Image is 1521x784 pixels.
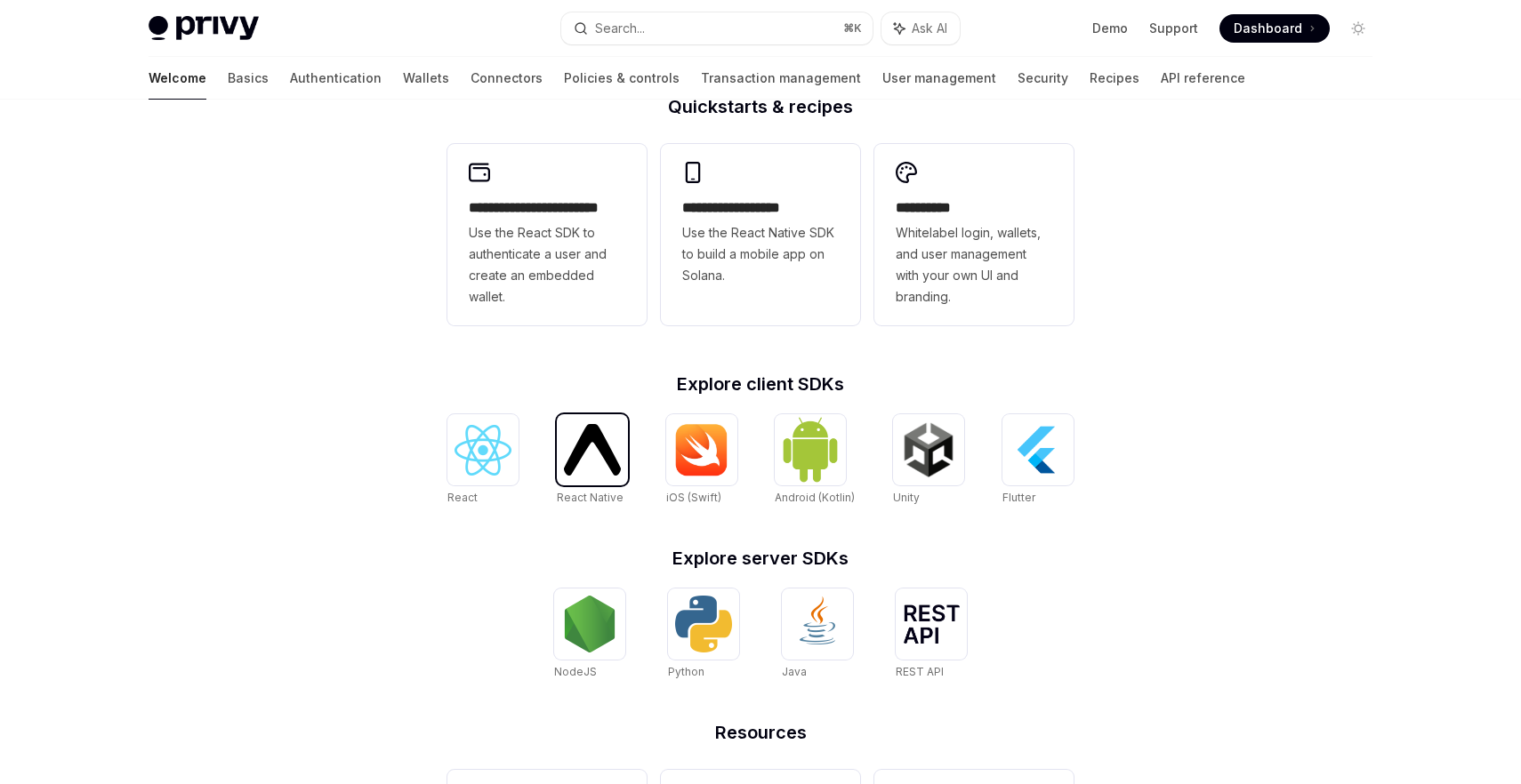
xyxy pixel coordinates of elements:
span: Use the React Native SDK to build a mobile app on Solana. [682,222,839,286]
a: NodeJSNodeJS [554,588,625,681]
a: User management [882,57,996,100]
a: Connectors [471,57,543,100]
button: Search...⌘K [561,12,873,44]
img: React Native [564,424,621,475]
img: React [455,425,511,476]
img: Flutter [1010,421,1066,478]
a: Recipes [1090,57,1139,100]
a: ReactReact [447,414,519,507]
a: Support [1149,20,1198,37]
img: iOS (Swift) [673,423,730,476]
a: Transaction management [701,57,861,100]
button: Toggle dark mode [1344,14,1372,43]
span: Unity [893,491,920,504]
a: Android (Kotlin)Android (Kotlin) [775,414,855,507]
span: React Native [557,491,624,504]
span: Use the React SDK to authenticate a user and create an embedded wallet. [469,222,625,308]
img: Unity [900,421,957,478]
a: Dashboard [1219,14,1330,43]
span: iOS (Swift) [666,491,721,504]
span: Python [668,665,704,678]
img: NodeJS [561,596,618,652]
a: Demo [1092,20,1128,37]
span: React [447,491,478,504]
span: ⌘ K [843,21,862,36]
span: REST API [896,665,944,678]
a: Authentication [290,57,382,100]
a: API reference [1161,57,1245,100]
img: REST API [903,604,960,644]
span: Android (Kotlin) [775,491,855,504]
a: Welcome [149,57,206,100]
a: React NativeReact Native [557,414,628,507]
a: Policies & controls [564,57,680,100]
span: NodeJS [554,665,597,678]
span: Whitelabel login, wallets, and user management with your own UI and branding. [896,222,1052,308]
img: Java [789,596,846,652]
h2: Explore server SDKs [447,549,1074,567]
span: Dashboard [1234,20,1302,37]
img: light logo [149,16,259,41]
img: Android (Kotlin) [782,416,839,483]
a: FlutterFlutter [1002,414,1074,507]
a: UnityUnity [893,414,964,507]
a: Security [1018,57,1068,100]
h2: Resources [447,724,1074,741]
a: **** *****Whitelabel login, wallets, and user management with your own UI and branding. [874,144,1074,325]
h2: Quickstarts & recipes [447,98,1074,116]
a: PythonPython [668,588,739,681]
a: Basics [228,57,269,100]
span: Java [782,665,807,678]
span: Flutter [1002,491,1035,504]
img: Python [675,596,732,652]
span: Ask AI [912,20,947,37]
a: JavaJava [782,588,853,681]
a: REST APIREST API [896,588,967,681]
button: Ask AI [881,12,960,44]
div: Search... [595,18,645,39]
a: iOS (Swift)iOS (Swift) [666,414,737,507]
a: Wallets [403,57,449,100]
h2: Explore client SDKs [447,375,1074,393]
a: **** **** **** ***Use the React Native SDK to build a mobile app on Solana. [661,144,860,325]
